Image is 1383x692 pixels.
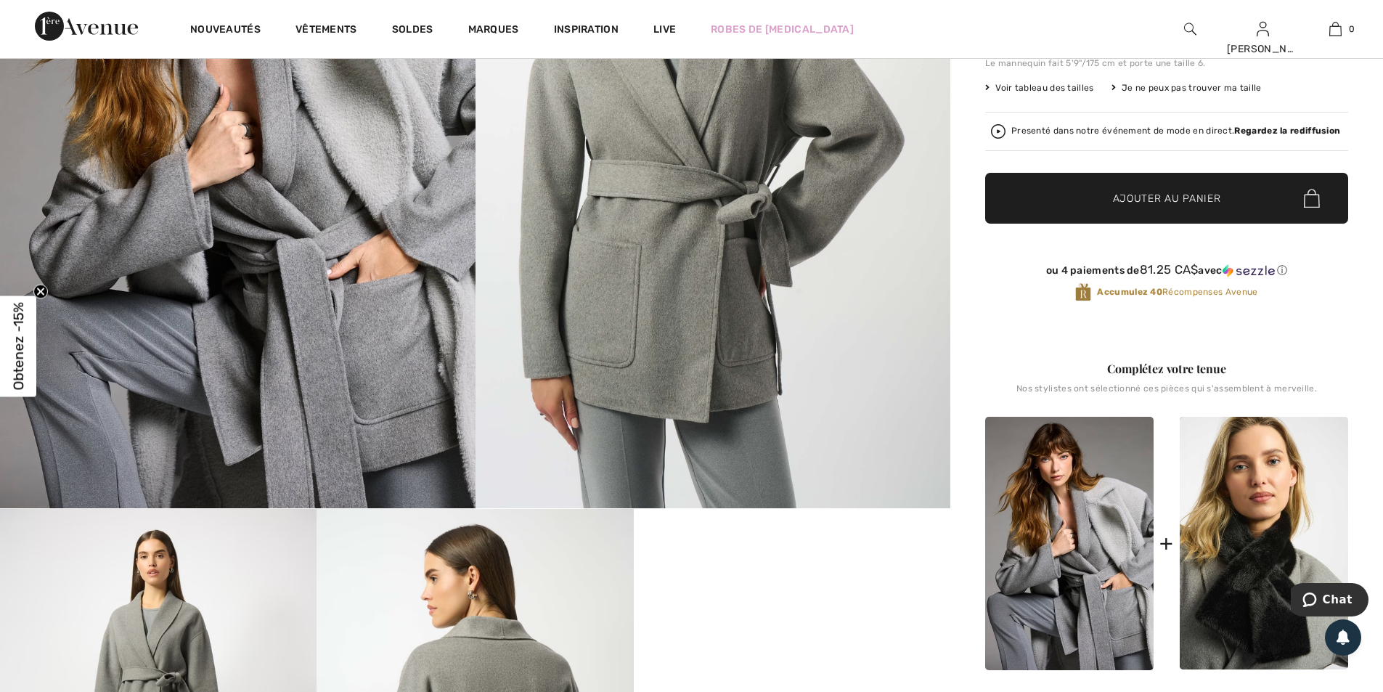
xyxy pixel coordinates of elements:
[1097,285,1257,298] span: Récompenses Avenue
[392,23,433,38] a: Soldes
[985,173,1348,224] button: Ajouter au panier
[985,383,1348,405] div: Nos stylistes ont sélectionné ces pièces qui s'assemblent à merveille.
[295,23,357,38] a: Vêtements
[554,23,619,38] span: Inspiration
[468,23,519,38] a: Marques
[1184,20,1196,38] img: recherche
[1113,191,1221,206] span: Ajouter au panier
[985,57,1348,70] div: Le mannequin fait 5'9"/175 cm et porte une taille 6.
[190,23,261,38] a: Nouveautés
[1257,20,1269,38] img: Mes infos
[1349,23,1355,36] span: 0
[1180,417,1348,669] img: Écharpe En Fausse Fourrure modèle 253974
[1304,189,1320,208] img: Bag.svg
[1223,264,1275,277] img: Sezzle
[985,263,1348,277] div: ou 4 paiements de avec
[1011,126,1340,136] div: Presenté dans notre événement de mode en direct.
[33,284,48,298] button: Close teaser
[1234,126,1340,136] strong: Regardez la rediffusion
[1159,527,1173,560] div: +
[10,302,27,390] span: Obtenez -15%
[1257,22,1269,36] a: Se connecter
[1111,81,1262,94] div: Je ne peux pas trouver ma taille
[1329,20,1342,38] img: Mon panier
[985,81,1094,94] span: Voir tableau des tailles
[985,417,1154,670] img: Manteau Blazer Décontracté modèle 253952
[634,509,950,667] video: Your browser does not support the video tag.
[985,263,1348,282] div: ou 4 paiements de81.25 CA$avecSezzle Cliquez pour en savoir plus sur Sezzle
[653,22,676,37] a: Live
[1227,41,1298,57] div: [PERSON_NAME]
[991,124,1005,139] img: Regardez la rediffusion
[711,22,854,37] a: Robes de [MEDICAL_DATA]
[35,12,138,41] img: 1ère Avenue
[1097,287,1162,297] strong: Accumulez 40
[1300,20,1371,38] a: 0
[1075,282,1091,302] img: Récompenses Avenue
[1291,583,1368,619] iframe: Ouvre un widget dans lequel vous pouvez chatter avec l’un de nos agents
[1140,262,1199,277] span: 81.25 CA$
[985,360,1348,378] div: Complétez votre tenue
